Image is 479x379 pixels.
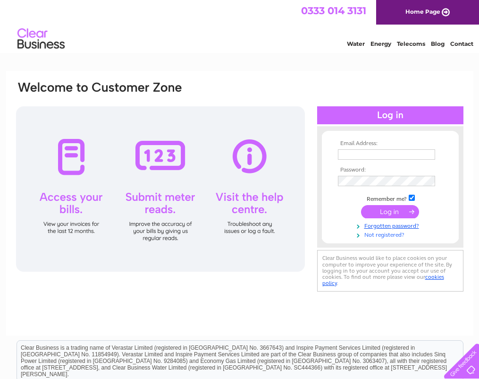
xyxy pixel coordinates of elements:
[370,40,391,47] a: Energy
[317,250,463,291] div: Clear Business would like to place cookies on your computer to improve your experience of the sit...
[338,230,445,239] a: Not registered?
[397,40,425,47] a: Telecoms
[322,274,444,286] a: cookies policy
[431,40,445,47] a: Blog
[338,221,445,230] a: Forgotten password?
[301,5,366,17] a: 0333 014 3131
[17,5,463,46] div: Clear Business is a trading name of Verastar Limited (registered in [GEOGRAPHIC_DATA] No. 3667643...
[336,167,445,173] th: Password:
[347,40,365,47] a: Water
[336,193,445,203] td: Remember me?
[17,25,65,53] img: logo.png
[450,40,473,47] a: Contact
[336,140,445,147] th: Email Address:
[361,205,419,218] input: Submit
